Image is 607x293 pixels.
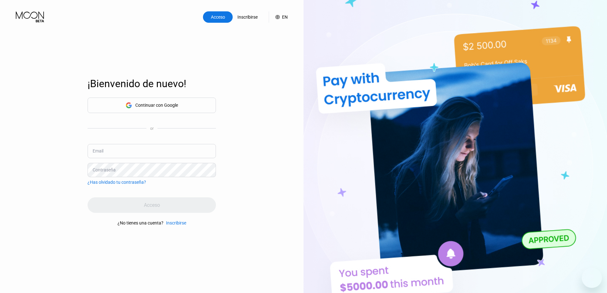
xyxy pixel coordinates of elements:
div: Inscribirse [166,220,186,225]
iframe: Botón para iniciar la ventana de mensajería [582,268,602,288]
div: ¡Bienvenido de nuevo! [88,78,216,90]
div: Acceso [210,14,226,20]
div: Email [93,148,103,153]
div: Contraseña [93,167,116,172]
div: ¿Has olvidado tu contraseña? [88,180,146,185]
div: Continuar con Google [135,103,178,108]
div: Inscribirse [163,220,186,225]
div: Acceso [203,11,233,23]
div: or [150,126,154,131]
div: Continuar con Google [88,98,216,113]
div: ¿No tienes una cuenta? [118,220,163,225]
div: Inscribirse [233,11,262,23]
div: EN [282,15,288,20]
div: EN [269,11,288,23]
div: Inscribirse [237,14,258,20]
